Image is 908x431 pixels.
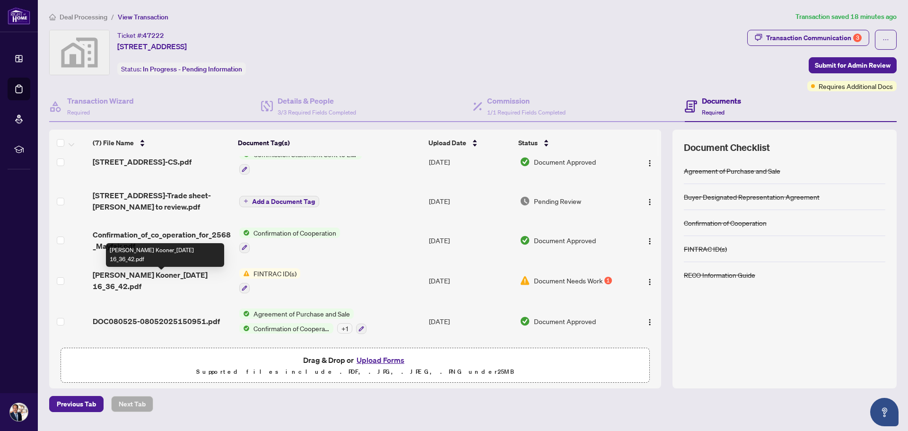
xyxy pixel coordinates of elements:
[67,366,644,378] p: Supported files include .PDF, .JPG, .JPEG, .PNG under 25 MB
[239,268,250,279] img: Status Icon
[250,228,340,238] span: Confirmation of Cooperation
[534,235,596,246] span: Document Approved
[67,109,90,116] span: Required
[853,34,862,42] div: 3
[747,30,869,46] button: Transaction Communication3
[534,275,602,286] span: Document Needs Work
[819,81,893,91] span: Requires Additional Docs
[642,194,657,209] button: Logo
[425,261,515,301] td: [DATE]
[425,342,515,382] td: [DATE]
[425,220,515,261] td: [DATE]
[303,354,407,366] span: Drag & Drop or
[239,149,362,175] button: Status IconCommission Statement Sent to Listing Brokerage
[646,318,654,326] img: Logo
[604,277,612,284] div: 1
[60,13,107,21] span: Deal Processing
[239,196,319,207] button: Add a Document Tag
[106,243,224,267] div: [PERSON_NAME] Kooner_[DATE] 16_36_42.pdf
[684,166,780,176] div: Agreement of Purchase and Sale
[642,154,657,169] button: Logo
[642,273,657,288] button: Logo
[239,308,367,334] button: Status IconAgreement of Purchase and SaleStatus IconConfirmation of Cooperation+1
[239,195,319,207] button: Add a Document Tag
[684,218,767,228] div: Confirmation of Cooperation
[642,314,657,329] button: Logo
[642,233,657,248] button: Logo
[8,7,30,25] img: logo
[425,130,515,156] th: Upload Date
[93,138,134,148] span: (7) File Name
[518,138,538,148] span: Status
[61,348,649,383] span: Drag & Drop orUpload FormsSupported files include .PDF, .JPG, .JPEG, .PNG under25MB
[702,95,741,106] h4: Documents
[882,36,889,43] span: ellipsis
[239,228,250,238] img: Status Icon
[646,159,654,167] img: Logo
[534,196,581,206] span: Pending Review
[684,270,755,280] div: RECO Information Guide
[534,157,596,167] span: Document Approved
[646,237,654,245] img: Logo
[143,31,164,40] span: 47222
[117,62,246,75] div: Status:
[520,235,530,246] img: Document Status
[684,244,727,254] div: FINTRAC ID(s)
[250,308,354,319] span: Agreement of Purchase and Sale
[487,95,566,106] h4: Commission
[49,396,104,412] button: Previous Tab
[93,156,192,167] span: [STREET_ADDRESS]-CS.pdf
[57,396,96,412] span: Previous Tab
[795,11,897,22] article: Transaction saved 18 minutes ago
[239,268,300,294] button: Status IconFINTRAC ID(s)
[425,301,515,342] td: [DATE]
[252,198,315,205] span: Add a Document Tag
[239,228,340,253] button: Status IconConfirmation of Cooperation
[646,278,654,286] img: Logo
[870,398,899,426] button: Open asap
[239,308,250,319] img: Status Icon
[117,30,164,41] div: Ticket #:
[93,269,232,292] span: [PERSON_NAME] Kooner_[DATE] 16_36_42.pdf
[520,275,530,286] img: Document Status
[93,190,232,212] span: [STREET_ADDRESS]-Trade sheet-[PERSON_NAME] to review.pdf
[278,95,356,106] h4: Details & People
[809,57,897,73] button: Submit for Admin Review
[234,130,425,156] th: Document Tag(s)
[117,41,187,52] span: [STREET_ADDRESS]
[702,109,725,116] span: Required
[487,109,566,116] span: 1/1 Required Fields Completed
[244,199,248,203] span: plus
[93,229,232,252] span: Confirmation_of_co_operation_for_2568_Mayfair.pdf
[354,354,407,366] button: Upload Forms
[111,11,114,22] li: /
[250,268,300,279] span: FINTRAC ID(s)
[67,95,134,106] h4: Transaction Wizard
[337,323,352,334] div: + 1
[250,323,333,334] span: Confirmation of Cooperation
[425,182,515,220] td: [DATE]
[89,130,234,156] th: (7) File Name
[766,30,862,45] div: Transaction Communication
[684,192,820,202] div: Buyer Designated Representation Agreement
[684,141,770,154] span: Document Checklist
[534,316,596,326] span: Document Approved
[111,396,153,412] button: Next Tab
[646,198,654,206] img: Logo
[50,30,109,75] img: svg%3e
[49,14,56,20] span: home
[425,141,515,182] td: [DATE]
[93,316,220,327] span: DOC080525-08052025150951.pdf
[278,109,356,116] span: 3/3 Required Fields Completed
[118,13,168,21] span: View Transaction
[520,316,530,326] img: Document Status
[515,130,627,156] th: Status
[239,323,250,334] img: Status Icon
[428,138,466,148] span: Upload Date
[143,65,242,73] span: In Progress - Pending Information
[10,403,28,421] img: Profile Icon
[520,157,530,167] img: Document Status
[520,196,530,206] img: Document Status
[815,58,891,73] span: Submit for Admin Review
